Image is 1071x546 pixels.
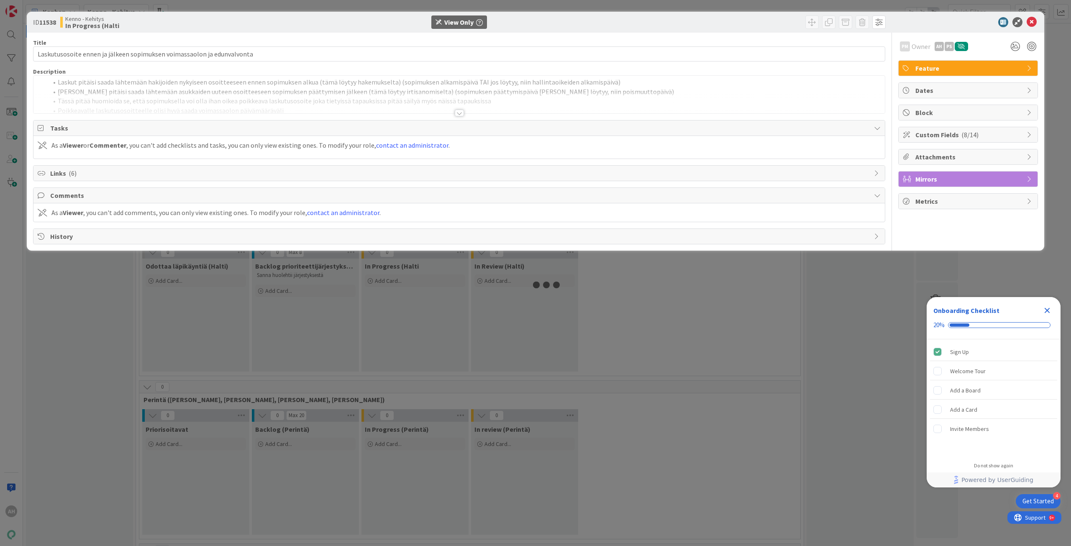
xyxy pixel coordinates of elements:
[900,41,910,51] div: PM
[65,15,119,22] span: Kenno - Kehitys
[950,405,977,415] div: Add a Card
[961,131,979,139] span: ( 8/14 )
[930,362,1057,380] div: Welcome Tour is incomplete.
[933,321,945,329] div: 20%
[33,68,66,75] span: Description
[915,152,1022,162] span: Attachments
[915,130,1022,140] span: Custom Fields
[48,87,881,97] li: [PERSON_NAME] pitäisi saada lähtemään asukkaiden uuteen osoitteeseen sopimuksen päättymisen jälke...
[933,305,999,315] div: Onboarding Checklist
[33,17,56,27] span: ID
[65,22,119,29] b: In Progress (Halti
[51,208,381,218] div: As a , you can't add comments, you can only view existing ones. To modify your role, .
[50,190,870,200] span: Comments
[912,41,930,51] span: Owner
[950,385,981,395] div: Add a Board
[945,42,954,51] div: PS
[930,400,1057,419] div: Add a Card is incomplete.
[930,420,1057,438] div: Invite Members is incomplete.
[935,42,944,51] div: AH
[1016,494,1061,508] div: Open Get Started checklist, remaining modules: 4
[50,231,870,241] span: History
[376,141,448,149] a: contact an administrator
[1022,497,1054,505] div: Get Started
[1040,304,1054,317] div: Close Checklist
[927,339,1061,457] div: Checklist items
[915,108,1022,118] span: Block
[915,196,1022,206] span: Metrics
[950,366,986,376] div: Welcome Tour
[63,208,83,217] b: Viewer
[90,141,126,149] b: Commenter
[950,347,969,357] div: Sign Up
[50,123,870,133] span: Tasks
[915,174,1022,184] span: Mirrors
[63,141,83,149] b: Viewer
[18,1,38,11] span: Support
[48,77,881,87] li: Laskut pitäisi saada lähtemään hakijoiden nykyiseen osoitteeseen ennen sopimuksen alkua (tämä löy...
[915,85,1022,95] span: Dates
[1053,492,1061,500] div: 4
[50,168,870,178] span: Links
[927,297,1061,487] div: Checklist Container
[307,208,379,217] a: contact an administrator
[931,472,1056,487] a: Powered by UserGuiding
[51,140,450,150] div: As a or , you can't add checklists and tasks, you can only view existing ones. To modify your rol...
[930,381,1057,400] div: Add a Board is incomplete.
[69,169,77,177] span: ( 6 )
[42,3,46,10] div: 9+
[33,46,885,62] input: type card name here...
[961,475,1033,485] span: Powered by UserGuiding
[974,462,1013,469] div: Do not show again
[915,63,1022,73] span: Feature
[444,17,474,27] div: View Only
[33,39,46,46] label: Title
[927,472,1061,487] div: Footer
[933,321,1054,329] div: Checklist progress: 20%
[950,424,989,434] div: Invite Members
[930,343,1057,361] div: Sign Up is complete.
[39,18,56,26] b: 11538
